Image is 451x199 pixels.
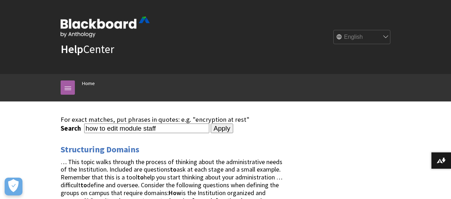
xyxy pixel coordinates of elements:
[137,173,144,181] strong: to
[61,42,114,56] a: HelpCenter
[81,181,87,189] strong: to
[211,124,233,133] input: Apply
[334,30,391,44] select: Site Language Selector
[61,116,285,124] div: For exact matches, put phrases in quotes: e.g. "encryption at rest"
[61,144,139,155] a: Structuring Domains
[170,165,176,173] strong: to
[61,124,83,132] label: Search
[5,178,22,195] button: Open Preferences
[169,189,181,197] strong: How
[82,79,95,88] a: Home
[61,42,83,56] strong: Help
[61,17,150,37] img: Blackboard by Anthology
